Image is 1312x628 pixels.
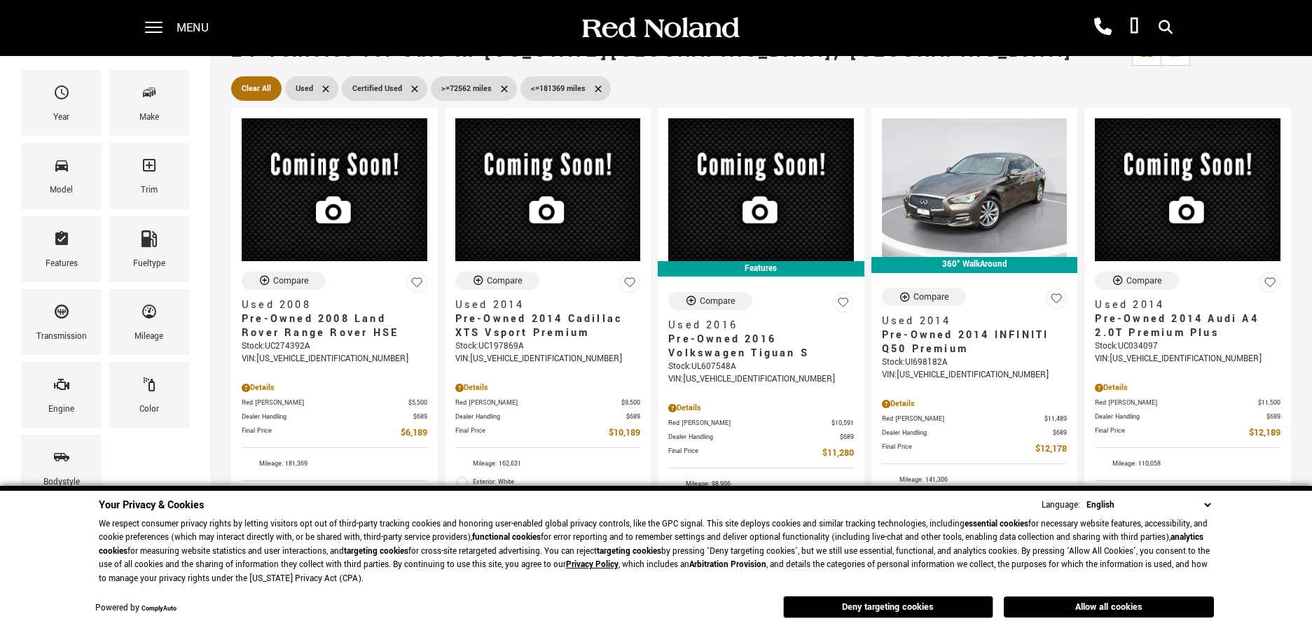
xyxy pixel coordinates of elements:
strong: analytics cookies [99,531,1203,557]
strong: targeting cookies [597,545,661,557]
span: Red [PERSON_NAME] [455,398,622,408]
a: Red [PERSON_NAME] $11,489 [882,414,1068,424]
span: $11,500 [1258,398,1280,408]
img: 2008 Land Rover Range Rover HSE [242,118,427,261]
a: Red [PERSON_NAME] $11,500 [1095,398,1280,408]
strong: Arbitration Provision [689,559,766,571]
div: Compare [700,295,736,307]
div: Mileage [134,329,163,344]
div: Trim [141,183,158,198]
span: Final Price [668,446,822,461]
span: $5,500 [408,398,427,408]
div: TrimTrim [109,143,189,209]
span: Red [PERSON_NAME] [882,414,1045,424]
a: Used 2008Pre-Owned 2008 Land Rover Range Rover HSE [242,298,427,340]
a: Dealer Handling $689 [1095,412,1280,422]
button: Save Vehicle [1259,272,1280,299]
button: Deny targeting cookies [783,596,993,618]
a: Red [PERSON_NAME] $10,591 [668,418,854,428]
span: Year [53,81,70,110]
span: Dealer Handling [882,428,1054,438]
img: Red Noland Auto Group [579,16,740,41]
a: Dealer Handling $689 [455,412,641,422]
span: $6,189 [401,426,427,440]
span: >=72562 miles [441,80,492,97]
div: TransmissionTransmission [21,289,102,355]
div: Make [139,110,159,125]
div: MileageMileage [109,289,189,355]
div: Color [139,402,159,417]
button: Compare Vehicle [668,292,752,310]
button: Save Vehicle [619,272,640,299]
span: $689 [413,412,427,422]
span: $10,189 [609,426,640,440]
span: Red [PERSON_NAME] [1095,398,1258,408]
div: ModelModel [21,143,102,209]
div: Fueltype [133,256,165,272]
div: Stock : UC197869A [455,340,641,353]
div: Language: [1042,501,1080,510]
div: Transmission [36,329,87,344]
a: Used 2016Pre-Owned 2016 Volkswagen Tiguan S [668,319,854,361]
span: Transmission [53,300,70,329]
span: Make [141,81,158,110]
a: Dealer Handling $689 [882,428,1068,438]
span: $12,189 [1249,426,1280,440]
a: Final Price $12,178 [882,442,1068,456]
span: Pre-Owned 2014 INFINITI Q50 Premium [882,328,1057,356]
strong: functional cookies [472,531,541,543]
span: Final Price [455,426,609,440]
div: EngineEngine [21,362,102,428]
u: Privacy Policy [566,559,619,571]
div: Year [53,110,69,125]
div: Pricing Details - Pre-Owned 2014 Audi A4 2.0T Premium Plus [1095,382,1280,394]
li: Mileage: 162,631 [455,455,641,473]
span: Dealer Handling [1095,412,1266,422]
div: Stock : UL607548A [668,361,854,373]
div: FueltypeFueltype [109,216,189,282]
span: Red [PERSON_NAME] [668,418,831,428]
div: Pricing Details - Pre-Owned 2014 INFINITI Q50 Premium With Navigation & AWD [882,398,1068,410]
button: Compare Vehicle [242,272,326,290]
div: VIN: [US_VEHICLE_IDENTIFICATION_NUMBER] [455,353,641,365]
div: Compare [913,291,949,303]
a: ComplyAuto [141,604,177,613]
span: $12,178 [1035,442,1067,456]
img: 2016 Volkswagen Tiguan S [668,118,854,261]
div: Pricing Details - Pre-Owned 2016 Volkswagen Tiguan S [668,402,854,414]
a: Dealer Handling $689 [668,432,854,442]
a: Red [PERSON_NAME] $5,500 [242,398,427,408]
span: Pre-Owned 2008 Land Rover Range Rover HSE [242,312,417,340]
button: Compare Vehicle [882,288,966,306]
strong: targeting cookies [344,545,408,557]
span: Used 2016 [668,319,843,333]
img: 2014 Cadillac XTS Vsport Premium [455,118,641,261]
li: Mileage: 98,906 [668,475,854,494]
span: $689 [1266,412,1280,422]
div: Pricing Details - Pre-Owned 2008 Land Rover Range Rover HSE With Navigation & 4WD [242,382,427,394]
span: Sort By : [1204,45,1233,57]
span: Used 2014 [1095,298,1270,312]
div: BodystyleBodystyle [21,435,102,501]
span: Used 2014 [882,314,1057,328]
a: Final Price $6,189 [242,426,427,440]
span: Dealer Handling [455,412,627,422]
span: Used 2008 [242,298,417,312]
li: Mileage: 141,306 [882,471,1068,489]
a: Final Price $11,280 [668,446,854,461]
select: Language Select [1083,498,1214,512]
span: Final Price [882,442,1036,456]
a: Final Price $10,189 [455,426,641,440]
span: Fueltype [141,227,158,256]
span: Color [141,372,158,402]
div: Compare [273,274,309,287]
div: Compare [1126,274,1162,287]
span: $10,591 [831,418,854,428]
a: Dealer Handling $689 [242,412,427,422]
div: Stock : UI698182A [882,356,1068,369]
img: 2014 INFINITI Q50 Premium [882,118,1068,257]
span: Dealer Handling [242,412,413,422]
span: Engine [53,372,70,402]
span: Final Price [242,426,401,440]
span: Certified Used [352,80,402,97]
